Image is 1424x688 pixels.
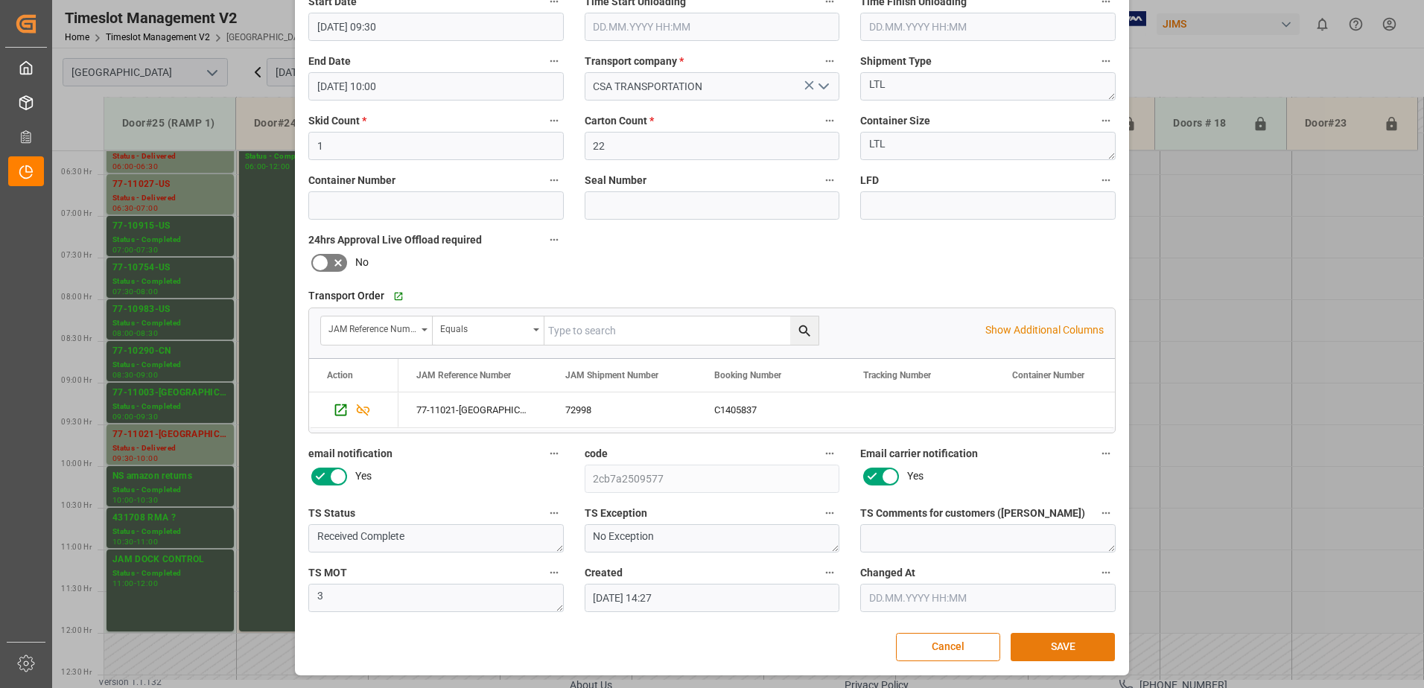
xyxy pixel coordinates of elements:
[308,54,351,69] span: End Date
[860,54,932,69] span: Shipment Type
[860,565,915,581] span: Changed At
[308,584,564,612] textarea: 3
[355,468,372,484] span: Yes
[585,565,623,581] span: Created
[585,524,840,552] textarea: No Exception
[812,75,834,98] button: open menu
[1096,444,1116,463] button: Email carrier notification
[327,370,353,380] div: Action
[321,316,433,345] button: open menu
[860,506,1085,521] span: TS Comments for customers ([PERSON_NAME])
[860,113,930,129] span: Container Size
[308,288,384,304] span: Transport Order
[308,72,564,101] input: DD.MM.YYYY HH:MM
[860,72,1116,101] textarea: LTL
[696,392,845,427] div: C1405837
[544,171,564,190] button: Container Number
[308,13,564,41] input: DD.MM.YYYY HH:MM
[544,111,564,130] button: Skid Count *
[308,565,347,581] span: TS MOT
[1096,563,1116,582] button: Changed At
[860,584,1116,612] input: DD.MM.YYYY HH:MM
[308,173,395,188] span: Container Number
[860,446,978,462] span: Email carrier notification
[896,633,1000,661] button: Cancel
[416,370,511,380] span: JAM Reference Number
[308,524,564,552] textarea: Received Complete
[585,506,647,521] span: TS Exception
[544,563,564,582] button: TS MOT
[585,54,684,69] span: Transport company
[860,132,1116,160] textarea: LTL
[544,230,564,249] button: 24hrs Approval Live Offload required
[1096,51,1116,71] button: Shipment Type
[544,444,564,463] button: email notification
[308,446,392,462] span: email notification
[328,319,416,336] div: JAM Reference Number
[547,392,696,427] div: 72998
[820,111,839,130] button: Carton Count *
[1096,111,1116,130] button: Container Size
[308,113,366,129] span: Skid Count
[440,319,528,336] div: Equals
[820,503,839,523] button: TS Exception
[820,171,839,190] button: Seal Number
[544,503,564,523] button: TS Status
[820,444,839,463] button: code
[309,392,398,428] div: Press SPACE to select this row.
[820,51,839,71] button: Transport company *
[585,113,654,129] span: Carton Count
[1011,633,1115,661] button: SAVE
[585,13,840,41] input: DD.MM.YYYY HH:MM
[790,316,819,345] button: search button
[585,584,840,612] input: DD.MM.YYYY HH:MM
[544,51,564,71] button: End Date
[863,370,931,380] span: Tracking Number
[585,446,608,462] span: code
[860,173,879,188] span: LFD
[565,370,658,380] span: JAM Shipment Number
[544,316,819,345] input: Type to search
[985,322,1104,338] p: Show Additional Columns
[1012,370,1084,380] span: Container Number
[860,13,1116,41] input: DD.MM.YYYY HH:MM
[1096,171,1116,190] button: LFD
[308,232,482,248] span: 24hrs Approval Live Offload required
[1096,503,1116,523] button: TS Comments for customers ([PERSON_NAME])
[714,370,781,380] span: Booking Number
[585,173,646,188] span: Seal Number
[433,316,544,345] button: open menu
[820,563,839,582] button: Created
[398,392,547,427] div: 77-11021-[GEOGRAPHIC_DATA]
[355,255,369,270] span: No
[308,506,355,521] span: TS Status
[907,468,924,484] span: Yes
